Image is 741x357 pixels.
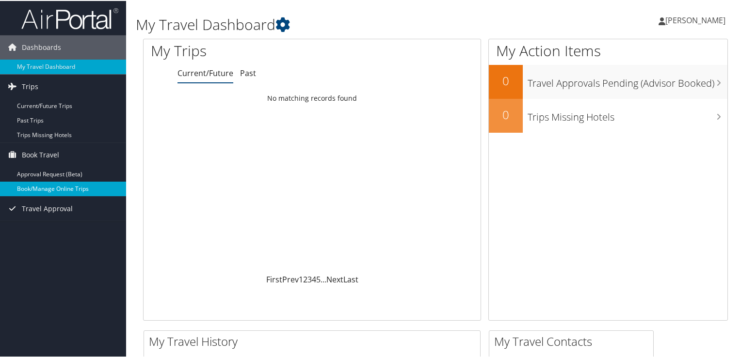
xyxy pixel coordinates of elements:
h1: My Action Items [489,40,727,60]
span: [PERSON_NAME] [665,14,725,25]
a: 0Trips Missing Hotels [489,98,727,132]
span: Dashboards [22,34,61,59]
span: … [321,273,326,284]
h2: My Travel Contacts [494,332,653,349]
a: Current/Future [177,67,233,78]
a: 4 [312,273,316,284]
a: Last [343,273,358,284]
h2: My Travel History [149,332,480,349]
a: Prev [282,273,299,284]
span: Trips [22,74,38,98]
span: Book Travel [22,142,59,166]
a: First [266,273,282,284]
td: No matching records found [144,89,481,106]
span: Travel Approval [22,196,73,220]
a: 1 [299,273,303,284]
h1: My Trips [151,40,333,60]
img: airportal-logo.png [21,6,118,29]
a: 5 [316,273,321,284]
a: [PERSON_NAME] [659,5,735,34]
h2: 0 [489,106,523,122]
h1: My Travel Dashboard [136,14,535,34]
h3: Travel Approvals Pending (Advisor Booked) [528,71,727,89]
a: 0Travel Approvals Pending (Advisor Booked) [489,64,727,98]
a: Next [326,273,343,284]
h3: Trips Missing Hotels [528,105,727,123]
a: Past [240,67,256,78]
a: 2 [303,273,307,284]
h2: 0 [489,72,523,88]
a: 3 [307,273,312,284]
